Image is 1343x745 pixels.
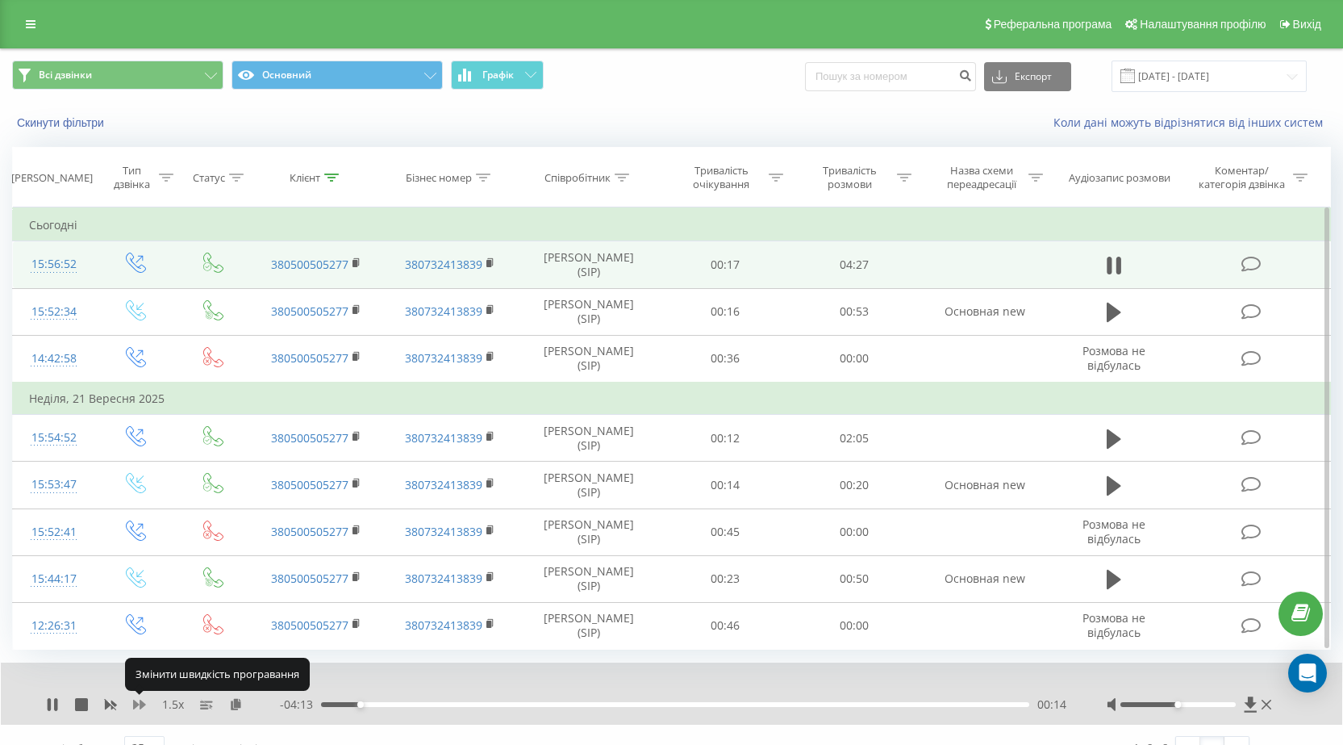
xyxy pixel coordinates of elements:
[271,303,348,319] a: 380500505277
[29,249,79,280] div: 15:56:52
[162,697,184,713] span: 1.5 x
[1175,701,1182,708] div: Accessibility label
[405,477,482,492] a: 380732413839
[790,462,919,509] td: 00:20
[271,257,348,272] a: 380500505277
[405,617,482,633] a: 380732413839
[405,524,482,539] a: 380732413839
[29,469,79,500] div: 15:53:47
[918,288,1052,335] td: Основная new
[517,602,661,649] td: [PERSON_NAME] (SIP)
[517,509,661,555] td: [PERSON_NAME] (SIP)
[29,610,79,642] div: 12:26:31
[193,171,225,185] div: Статус
[13,383,1331,415] td: Неділя, 21 Вересня 2025
[661,602,790,649] td: 00:46
[805,62,976,91] input: Пошук за номером
[29,422,79,454] div: 15:54:52
[405,571,482,586] a: 380732413839
[29,296,79,328] div: 15:52:34
[405,303,482,319] a: 380732413839
[11,171,93,185] div: [PERSON_NAME]
[1037,697,1066,713] span: 00:14
[125,658,310,690] div: Змінити швидкість програвання
[790,509,919,555] td: 00:00
[271,477,348,492] a: 380500505277
[517,241,661,288] td: [PERSON_NAME] (SIP)
[544,171,611,185] div: Співробітник
[661,462,790,509] td: 00:14
[29,563,79,595] div: 15:44:17
[918,555,1052,602] td: Основная new
[271,524,348,539] a: 380500505277
[290,171,320,185] div: Клієнт
[1195,164,1289,191] div: Коментар/категорія дзвінка
[984,62,1071,91] button: Експорт
[280,697,321,713] span: - 04:13
[451,61,544,90] button: Графік
[661,288,790,335] td: 00:16
[994,18,1112,31] span: Реферальна програма
[661,555,790,602] td: 00:23
[29,343,79,375] div: 14:42:58
[517,415,661,462] td: [PERSON_NAME] (SIP)
[406,171,472,185] div: Бізнес номер
[1288,654,1327,693] div: Open Intercom Messenger
[271,430,348,446] a: 380500505277
[517,288,661,335] td: [PERSON_NAME] (SIP)
[1140,18,1266,31] span: Налаштування профілю
[790,241,919,288] td: 04:27
[1053,115,1331,130] a: Коли дані можуть відрізнятися вiд інших систем
[405,430,482,446] a: 380732413839
[357,701,364,708] div: Accessibility label
[517,555,661,602] td: [PERSON_NAME] (SIP)
[790,288,919,335] td: 00:53
[1082,343,1145,373] span: Розмова не відбулась
[12,115,112,130] button: Скинути фільтри
[1082,517,1145,546] span: Розмова не відбулась
[678,164,765,191] div: Тривалість очікування
[790,415,919,462] td: 02:05
[39,69,92,82] span: Всі дзвінки
[1069,171,1170,185] div: Аудіозапис розмови
[1293,18,1321,31] span: Вихід
[661,241,790,288] td: 00:17
[271,571,348,586] a: 380500505277
[13,209,1331,241] td: Сьогодні
[790,335,919,383] td: 00:00
[661,335,790,383] td: 00:36
[405,257,482,272] a: 380732413839
[1082,610,1145,640] span: Розмова не відбулась
[517,335,661,383] td: [PERSON_NAME] (SIP)
[790,602,919,649] td: 00:00
[661,509,790,555] td: 00:45
[482,69,514,81] span: Графік
[271,350,348,366] a: 380500505277
[661,415,790,462] td: 00:12
[109,164,154,191] div: Тип дзвінка
[271,617,348,633] a: 380500505277
[12,61,223,90] button: Всі дзвінки
[807,164,893,191] div: Тривалість розмови
[29,517,79,548] div: 15:52:41
[517,462,661,509] td: [PERSON_NAME] (SIP)
[790,555,919,602] td: 00:50
[405,350,482,366] a: 380732413839
[918,462,1052,509] td: Основная new
[231,61,443,90] button: Основний
[938,164,1024,191] div: Назва схеми переадресації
